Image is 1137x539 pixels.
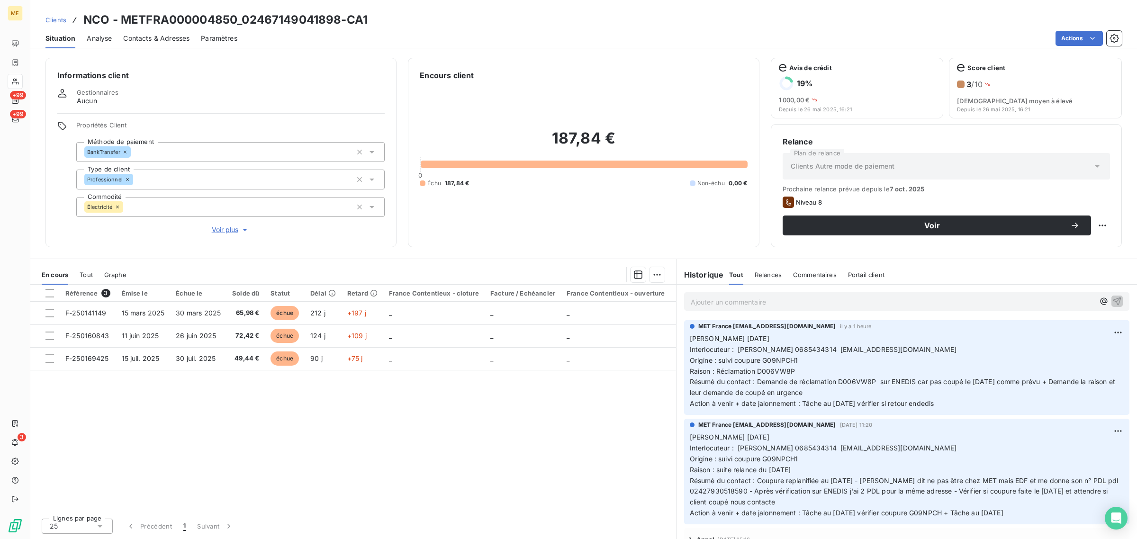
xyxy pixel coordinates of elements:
[347,354,363,362] span: +75 j
[389,332,392,340] span: _
[445,179,469,188] span: 187,84 €
[796,198,822,206] span: Niveau 8
[420,70,474,81] h6: Encours client
[183,521,186,531] span: 1
[389,309,392,317] span: _
[427,179,441,188] span: Échu
[76,225,385,235] button: Voir plus
[57,70,385,81] h6: Informations client
[690,455,798,463] span: Origine : suivi coupure G09NPCH1
[967,64,1005,72] span: Score client
[567,332,569,340] span: _
[793,271,837,278] span: Commentaires
[101,289,110,297] span: 3
[690,334,769,342] span: [PERSON_NAME] [DATE]
[755,271,782,278] span: Relances
[8,6,23,21] div: ME
[80,271,93,278] span: Tout
[791,162,895,171] span: Clients Autre mode de paiement
[176,289,221,297] div: Échue le
[123,34,189,43] span: Contacts & Adresses
[690,367,795,375] span: Raison : Réclamation D006VW8P
[232,331,259,341] span: 72,42 €
[690,377,1117,396] span: Résumé du contact : Demande de réclamation D006VW8P sur ENEDIS car pas coupé le [DATE] comme prév...
[690,345,957,353] span: Interlocuteur : [PERSON_NAME] 0685434314 [EMAIL_ADDRESS][DOMAIN_NAME]
[212,225,250,234] span: Voir plus
[176,309,221,317] span: 30 mars 2025
[310,289,336,297] div: Délai
[690,444,957,452] span: Interlocuteur : [PERSON_NAME] 0685434314 [EMAIL_ADDRESS][DOMAIN_NAME]
[65,332,109,340] span: F-250160843
[890,185,925,193] span: 7 oct. 2025
[698,421,836,429] span: MET France [EMAIL_ADDRESS][DOMAIN_NAME]
[783,216,1091,235] button: Voir
[690,399,934,407] span: Action à venir + date jalonnement : Tâche au [DATE] vérifier si retour endedis
[77,96,97,106] span: Aucun
[690,476,1120,506] span: Résumé du contact : Coupure replanifiée au [DATE] - [PERSON_NAME] dit ne pas être chez MET mais E...
[567,309,569,317] span: _
[10,110,26,118] span: +99
[347,309,366,317] span: +197 j
[65,289,110,297] div: Référence
[87,204,113,210] span: Électricité
[1056,31,1103,46] button: Actions
[490,354,493,362] span: _
[83,11,368,28] h3: NCO - METFRA000004850_02467149041898-CA1
[77,89,118,96] span: Gestionnaires
[697,179,725,188] span: Non-échu
[271,289,299,297] div: Statut
[122,354,160,362] span: 15 juil. 2025
[418,171,422,179] span: 0
[848,271,884,278] span: Portail client
[690,466,791,474] span: Raison : suite relance du [DATE]
[957,107,1114,112] span: Depuis le 26 mai 2025, 16:21
[232,354,259,363] span: 49,44 €
[87,177,123,182] span: Professionnel
[347,289,378,297] div: Retard
[789,64,832,72] span: Avis de crédit
[567,289,665,297] div: France Contentieux - ouverture
[389,354,392,362] span: _
[65,354,109,362] span: F-250169425
[191,516,239,536] button: Suivant
[797,79,812,88] h6: 19 %
[729,271,743,278] span: Tout
[122,309,165,317] span: 15 mars 2025
[232,289,259,297] div: Solde dû
[178,516,191,536] button: 1
[271,329,299,343] span: échue
[50,521,58,531] span: 25
[490,332,493,340] span: _
[120,516,178,536] button: Précédent
[957,97,1114,105] span: [DEMOGRAPHIC_DATA] moyen à élevé
[122,289,165,297] div: Émise le
[45,16,66,24] span: Clients
[232,308,259,318] span: 65,98 €
[690,509,1003,517] span: Action à venir + date jalonnement : Tâche au [DATE] vérifier coupure G09NPCH + Tâche au [DATE]
[783,185,1110,193] span: Prochaine relance prévue depuis le
[794,222,1070,229] span: Voir
[779,96,810,104] span: 1 000,00 €
[10,91,26,99] span: +99
[176,332,216,340] span: 26 juin 2025
[389,289,479,297] div: France Contentieux - cloture
[677,269,724,280] h6: Historique
[45,34,75,43] span: Situation
[729,179,748,188] span: 0,00 €
[87,149,120,155] span: BankTransfer
[420,129,747,157] h2: 187,84 €
[133,175,141,184] input: Ajouter une valeur
[347,332,367,340] span: +109 j
[104,271,126,278] span: Graphe
[45,15,66,25] a: Clients
[840,323,872,329] span: il y a 1 heure
[176,354,216,362] span: 30 juil. 2025
[123,203,131,211] input: Ajouter une valeur
[690,356,798,364] span: Origine : suivi coupure G09NPCH1
[690,433,769,441] span: [PERSON_NAME] [DATE]
[779,107,936,112] span: Depuis le 26 mai 2025, 16:21
[271,306,299,320] span: échue
[310,332,325,340] span: 124 j
[42,271,68,278] span: En cours
[310,354,323,362] span: 90 j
